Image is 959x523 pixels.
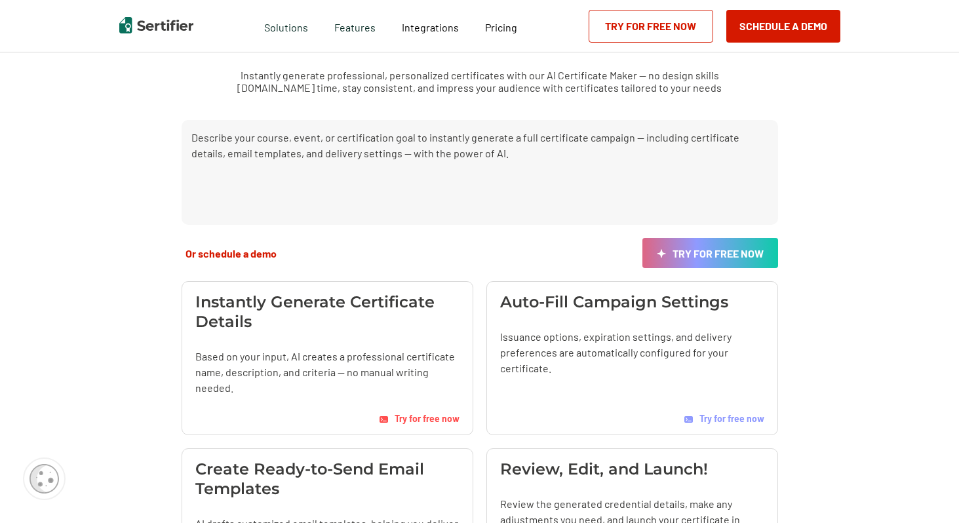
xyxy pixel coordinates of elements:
a: Try for free now [684,393,764,424]
a: Pricing [485,18,517,34]
a: Try for free now [380,413,460,424]
p: Instantly generate professional, personalized certificates with our AI Certificate Maker — no des... [202,69,758,94]
h3: Create Ready-to-Send Email Templates [195,459,460,499]
h3: Review, Edit, and Launch! [500,459,708,479]
iframe: Chat Widget [893,460,959,523]
img: Cookie Popup Icon [29,464,59,494]
h3: Auto-Fill Campaign Settings [500,292,728,312]
img: Sertifier | Digital Credentialing Platform [119,17,193,33]
span: Try for free now [395,413,460,424]
span: Solutions [264,18,308,34]
img: AI Icon [657,249,666,259]
a: Integrations [402,18,459,34]
img: AI Tag [684,416,693,423]
p: Based on your input, AI creates a professional certificate name, description, and criteria — no m... [195,349,460,396]
a: Or schedule a demo [182,238,281,268]
span: Features [334,18,376,34]
span: Pricing [485,21,517,33]
button: Schedule a Demo [726,10,840,43]
button: Or schedule a demo [182,246,281,260]
a: Try for Free Now [589,10,713,43]
h3: Instantly Generate Certificate Details [195,292,460,332]
span: Try for free now [699,413,764,424]
a: Try for free now [642,238,778,268]
img: AI Tag [380,416,388,423]
p: Issuance options, expiration settings, and delivery preferences are automatically configured for ... [500,329,764,376]
span: Integrations [402,21,459,33]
